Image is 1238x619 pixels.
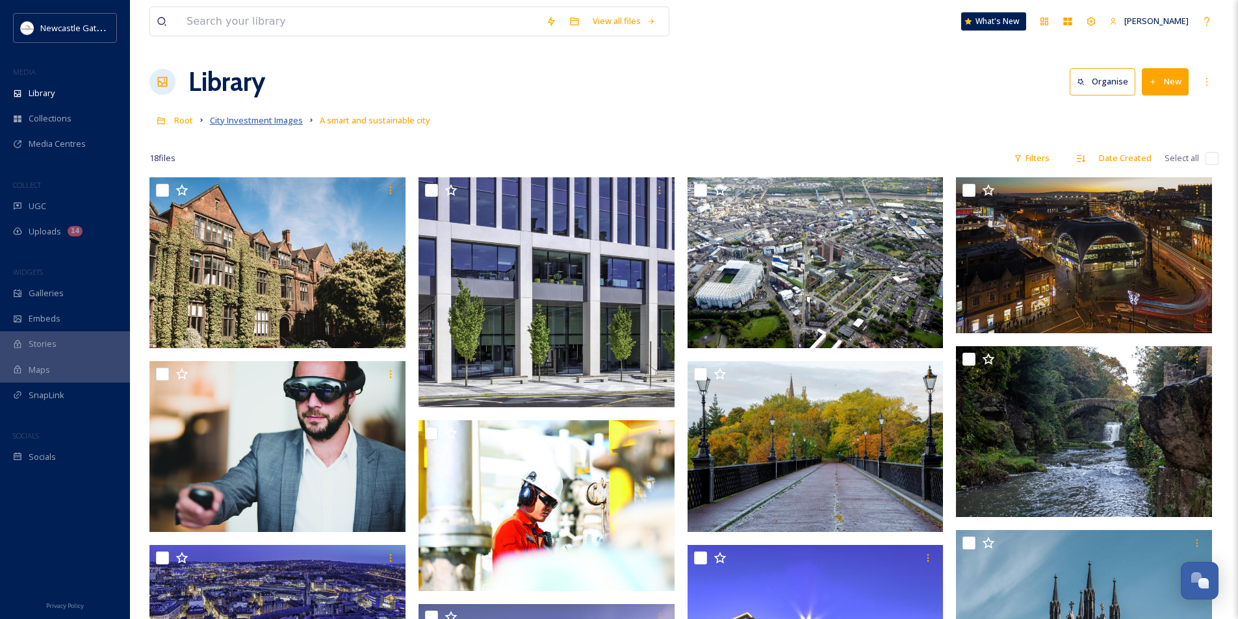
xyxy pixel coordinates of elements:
span: A smart and sustainable city [320,114,430,126]
img: Bank House 29052023 014.jpg [419,177,675,407]
span: 18 file s [149,152,175,164]
span: Privacy Policy [46,601,84,610]
a: What's New [961,12,1026,31]
button: Open Chat [1181,562,1219,600]
img: shutterstock_528235351.jpg [419,420,675,591]
span: Maps [29,364,50,376]
a: [PERSON_NAME] [1103,8,1195,34]
img: Helix_Aerial_04_Winter_2019_10MB.jpg [688,177,944,348]
span: Select all [1165,152,1199,164]
button: New [1142,68,1189,95]
img: philip-atkinson-3qAJVDmGBnU-unsplash.jpg [956,346,1212,517]
div: Date Created [1092,145,1158,171]
span: Uploads [29,225,61,238]
div: 14 [68,226,83,236]
span: MEDIA [13,67,36,77]
span: Collections [29,112,71,125]
span: SOCIALS [13,431,39,440]
span: UGC [29,200,46,212]
input: Search your library [180,7,539,36]
span: SnapLink [29,389,64,401]
span: WIDGETS [13,267,43,277]
a: Privacy Policy [46,597,84,613]
span: Embeds [29,312,60,325]
img: Haymarket1.tif [956,177,1212,333]
span: Galleries [29,287,64,299]
span: Stories [29,338,57,350]
span: Library [29,87,55,99]
img: bram-van-oost-hKXf5UDYWxI-unsplash.jpg [149,361,406,532]
a: Root [174,112,193,128]
a: View all files [586,8,662,34]
img: charlie-green-Qcu4iYnCCTA-unsplash (1).jpg [149,177,406,348]
button: Organise [1070,68,1135,95]
a: Library [188,62,265,101]
a: City Investment Images [210,112,303,128]
img: DqD9wEUd_400x400.jpg [21,21,34,34]
span: Socials [29,451,56,463]
span: Newcastle Gateshead Initiative [40,21,160,34]
img: philip-atkinson-wOkYa3rMafE-unsplash.jpg [688,361,944,532]
div: Filters [1007,145,1056,171]
span: Root [174,114,193,126]
a: A smart and sustainable city [320,112,430,128]
span: City Investment Images [210,114,303,126]
span: Media Centres [29,138,86,150]
span: COLLECT [13,180,41,190]
span: [PERSON_NAME] [1124,15,1189,27]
